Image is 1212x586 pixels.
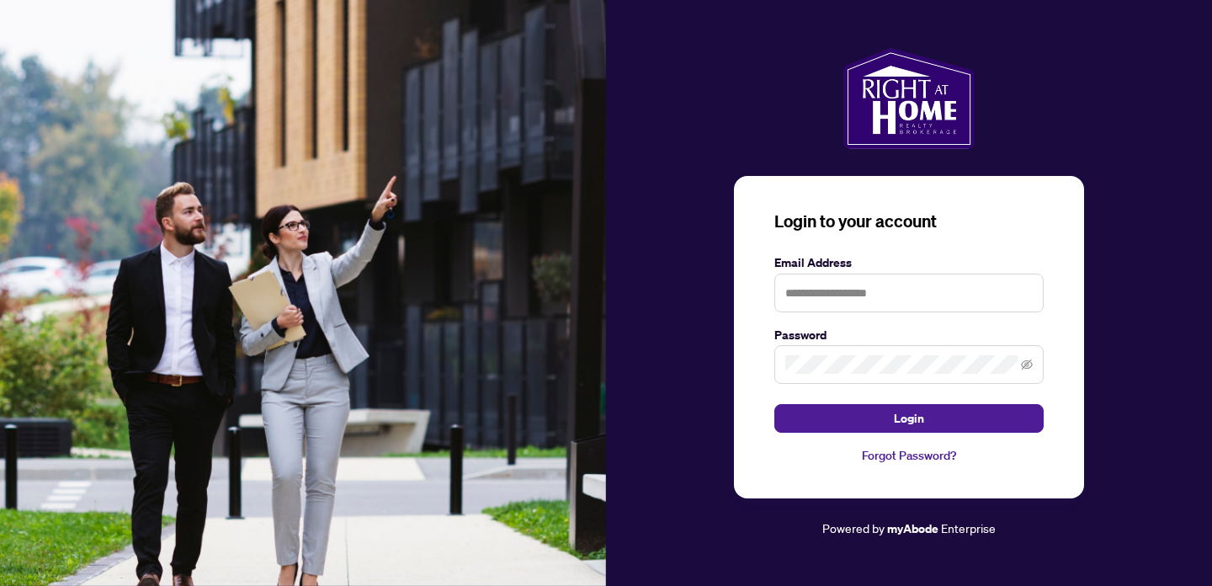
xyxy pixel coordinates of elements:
[887,519,938,538] a: myAbode
[774,446,1044,465] a: Forgot Password?
[774,253,1044,272] label: Email Address
[894,405,924,432] span: Login
[774,326,1044,344] label: Password
[822,520,885,535] span: Powered by
[843,48,974,149] img: ma-logo
[941,520,996,535] span: Enterprise
[774,404,1044,433] button: Login
[774,210,1044,233] h3: Login to your account
[1021,359,1033,370] span: eye-invisible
